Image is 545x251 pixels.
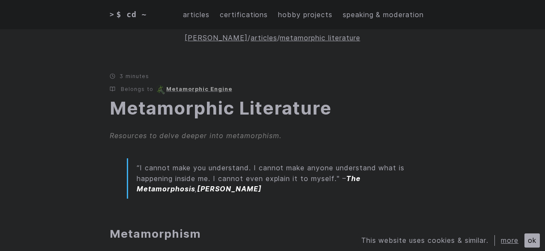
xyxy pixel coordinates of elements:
p: “I cannot make you understand. I cannot make anyone understand what is happening inside me. I can... [137,163,410,194]
div: ok [524,233,540,248]
span: Belongs to [121,86,153,92]
h2: Metamorphism [110,227,435,241]
span: > [110,9,114,20]
a: more [501,236,518,245]
div: This website uses cookies & similar. [361,235,495,246]
div: Resources to delve deeper into metamorphism. [110,130,435,141]
a: metamorphic literature [280,33,360,42]
a: Metamorphic Engine [166,86,232,92]
strong: [PERSON_NAME] [197,184,261,193]
a: Metamorphic Literature [110,97,332,119]
a: > $ cd ~ [110,9,153,21]
a: certifications [220,9,268,20]
a: articles [183,9,210,20]
a: hobby projects [278,9,332,20]
a: [PERSON_NAME] [185,33,247,42]
p: 3 minutes [110,73,435,79]
img: An icon depicting a DNA strand intertwined with a gear symbol, representing genetic mutations. [155,84,165,94]
a: speaking & moderation [343,9,424,20]
a: articles [251,33,277,42]
span: $ cd ~ [117,9,147,21]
